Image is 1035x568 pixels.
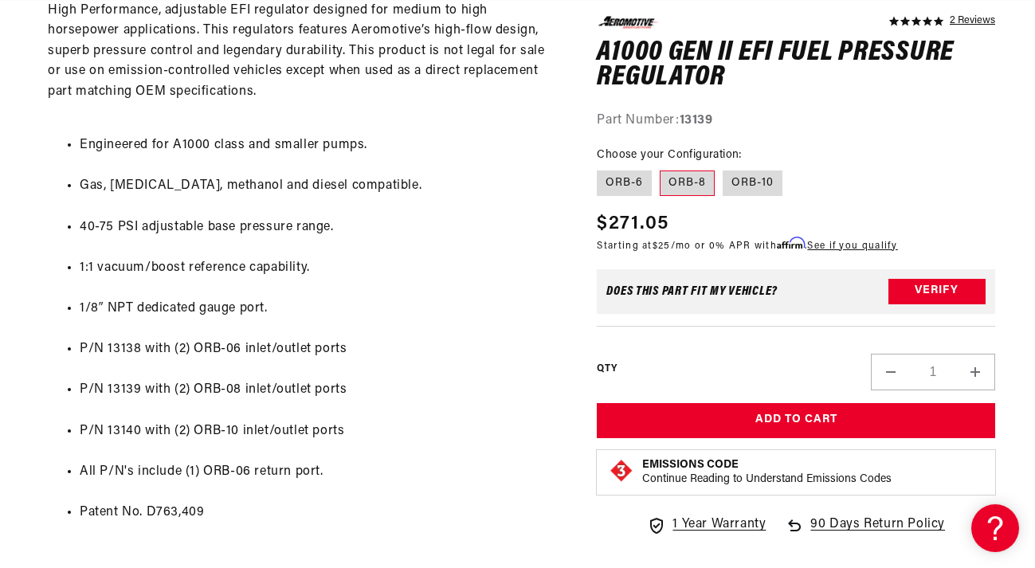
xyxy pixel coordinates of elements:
[80,176,557,197] li: Gas, [MEDICAL_DATA], methanol and diesel compatible.
[80,135,557,156] li: Engineered for A1000 class and smaller pumps.
[597,209,668,237] span: $271.05
[80,258,557,279] li: 1:1 vacuum/boost reference capability.
[950,16,995,27] a: 2 reviews
[80,339,557,360] li: P/N 13138 with (2) ORB-06 inlet/outlet ports
[807,241,897,250] a: See if you qualify - Learn more about Affirm Financing (opens in modal)
[597,402,995,438] button: Add to Cart
[672,515,766,535] span: 1 Year Warranty
[597,40,995,90] h1: A1000 Gen II EFI Fuel Pressure Regulator
[642,459,739,471] strong: Emissions Code
[609,458,634,484] img: Emissions code
[888,278,986,304] button: Verify
[597,147,743,163] legend: Choose your Configuration:
[80,421,557,442] li: P/N 13140 with (2) ORB-10 inlet/outlet ports
[80,503,557,523] li: Patent No. D763,409
[597,237,897,253] p: Starting at /mo or 0% APR with .
[777,237,805,249] span: Affirm
[660,170,715,196] label: ORB-8
[642,458,892,487] button: Emissions CodeContinue Reading to Understand Emissions Codes
[597,110,995,131] div: Part Number:
[785,515,945,551] a: 90 Days Return Policy
[680,113,713,126] strong: 13139
[80,462,557,483] li: All P/N's include (1) ORB-06 return port.
[653,241,671,250] span: $25
[80,380,557,401] li: P/N 13139 with (2) ORB-08 inlet/outlet ports
[810,515,945,551] span: 90 Days Return Policy
[642,472,892,487] p: Continue Reading to Understand Emissions Codes
[606,284,778,297] div: Does This part fit My vehicle?
[80,299,557,319] li: 1/8″ NPT dedicated gauge port.
[723,170,782,196] label: ORB-10
[80,217,557,238] li: 40-75 PSI adjustable base pressure range.
[597,362,617,376] label: QTY
[597,170,652,196] label: ORB-6
[647,515,766,535] a: 1 Year Warranty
